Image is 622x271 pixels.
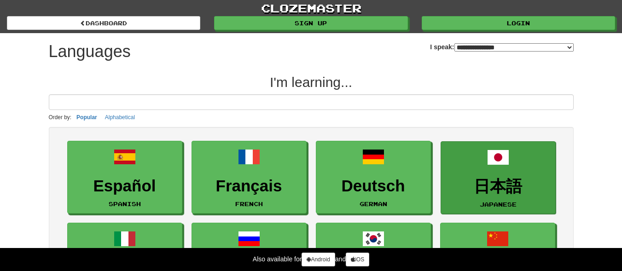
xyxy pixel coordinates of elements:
a: DeutschGerman [316,141,431,214]
label: I speak: [430,42,573,52]
h3: Français [197,177,302,195]
a: dashboard [7,16,200,30]
select: I speak: [454,43,574,52]
a: FrançaisFrench [192,141,307,214]
h3: 日本語 [446,178,551,196]
small: Order by: [49,114,72,121]
h3: Deutsch [321,177,426,195]
a: iOS [346,253,369,266]
h3: Español [72,177,177,195]
h2: I'm learning... [49,75,574,90]
button: Alphabetical [102,112,138,122]
a: Login [422,16,615,30]
a: 日本語Japanese [441,141,556,214]
small: German [360,201,387,207]
a: Android [302,253,335,266]
a: Sign up [214,16,407,30]
a: EspañolSpanish [67,141,182,214]
small: Spanish [109,201,141,207]
button: Popular [74,112,100,122]
small: French [235,201,263,207]
small: Japanese [480,201,517,208]
h1: Languages [49,42,131,61]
